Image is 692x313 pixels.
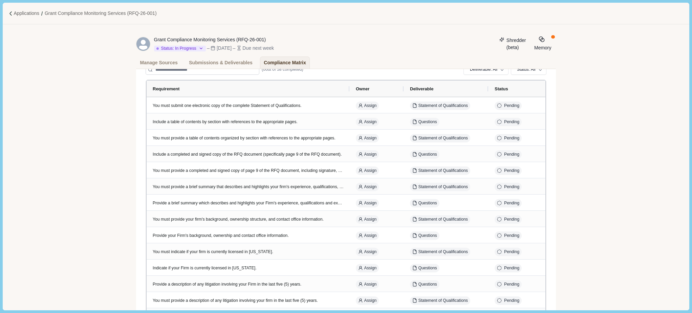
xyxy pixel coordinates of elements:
span: Assign [364,103,377,109]
button: Questions [410,150,439,159]
button: Assign [356,199,379,207]
div: Pending [504,265,519,271]
span: Status [495,86,508,91]
button: Questions [410,280,439,289]
span: Assign [364,135,377,141]
div: Compliance Matrix [264,57,306,69]
button: Questions [410,231,439,240]
div: Include a completed and signed copy of the RFQ document (specifically page 9 of the RFQ document). [153,152,344,158]
span: Assign [364,298,377,304]
div: You must provide a completed and signed copy of page 9 of the RFQ document, including signature, ... [153,168,344,174]
button: Statement of Qualifications [410,248,470,256]
div: Provide your Firm's background, ownership and contact office information. [153,233,344,239]
svg: avatar [136,37,150,51]
button: Questions [410,199,439,207]
div: Pending [504,168,519,174]
button: Shredder (beta) [496,36,530,51]
button: Pending [495,118,522,126]
span: Assign [364,168,377,174]
span: Assign [364,152,377,158]
button: Pending [495,166,522,175]
div: – [207,45,210,52]
div: Grant Compliance Monitoring Services (RFQ-26-001) [154,36,274,43]
div: Deliverable: All [470,67,497,73]
div: Pending [504,233,519,239]
button: Questions [410,264,439,272]
button: Pending [495,183,522,191]
div: Pending [504,119,519,125]
div: Pending [504,249,519,255]
button: Statement of Qualifications [410,166,470,175]
button: Pending [495,280,522,289]
button: Assign [356,264,379,272]
button: Pending [495,215,522,224]
a: Compliance Matrix [260,57,310,69]
button: Pending [495,102,522,110]
button: Pending [495,134,522,142]
div: Status: All [517,67,535,73]
span: Assign [364,265,377,271]
button: Memory [532,36,554,51]
div: Due next week [242,45,274,52]
div: You must provide a brief summary that describes and highlights your firm's experience, qualificat... [153,184,344,190]
div: You must submit one electronic copy of the complete Statement of Qualifications. [153,103,344,109]
div: Pending [504,135,519,141]
button: Assign [356,102,379,110]
a: Manage Sources [136,57,181,69]
img: Forward slash icon [8,11,14,16]
div: – [233,45,236,52]
div: Pending [504,184,519,190]
span: Owner [356,86,369,91]
span: Assign [364,249,377,255]
span: Assign [364,233,377,239]
div: [DATE] [217,45,232,52]
button: Assign [356,166,379,175]
span: Requirement [153,86,179,91]
span: ( 0 out of 58 completed) [262,67,303,73]
div: Submissions & Deliverables [189,57,253,69]
div: Include a table of contents by section with references to the appropriate pages. [153,119,344,125]
button: Status: In Progress [154,46,206,52]
button: Assign [356,231,379,240]
img: Forward slash icon [39,11,45,16]
a: Grant Compliance Monitoring Services (RFQ-26-001) [45,10,157,17]
div: Pending [504,298,519,304]
button: Status: All [511,64,546,75]
button: Statement of Qualifications [410,102,470,110]
button: Pending [495,231,522,240]
button: Statement of Qualifications [410,296,470,305]
div: You must indicate if your firm is currently licensed in [US_STATE]. [153,249,344,255]
button: Assign [356,296,379,305]
div: Pending [504,200,519,206]
button: Pending [495,248,522,256]
div: You must provide a table of contents organized by section with references to the appropriate pages. [153,135,344,141]
button: Pending [495,150,522,159]
button: Assign [356,248,379,256]
button: Assign [356,280,379,289]
button: Statement of Qualifications [410,215,470,224]
div: Pending [504,152,519,158]
div: Pending [504,103,519,109]
button: Pending [495,199,522,207]
div: Pending [504,282,519,288]
span: Assign [364,217,377,223]
button: Assign [356,150,379,159]
div: Status: In Progress [156,46,196,52]
button: Assign [356,215,379,224]
div: You must provide a description of any litigation involving your firm in the last five (5) years. [153,298,344,304]
button: Questions [410,118,439,126]
div: Manage Sources [140,57,178,69]
button: Deliverable: All [463,64,508,75]
span: Assign [364,184,377,190]
button: Assign [356,118,379,126]
a: Submissions & Deliverables [185,57,257,69]
div: Provide a description of any litigation involving your Firm in the last five (5) years. [153,282,344,288]
button: Pending [495,264,522,272]
span: Assign [364,200,377,206]
button: Statement of Qualifications [410,183,470,191]
button: Assign [356,134,379,142]
button: Pending [495,296,522,305]
a: Applications [14,10,39,17]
